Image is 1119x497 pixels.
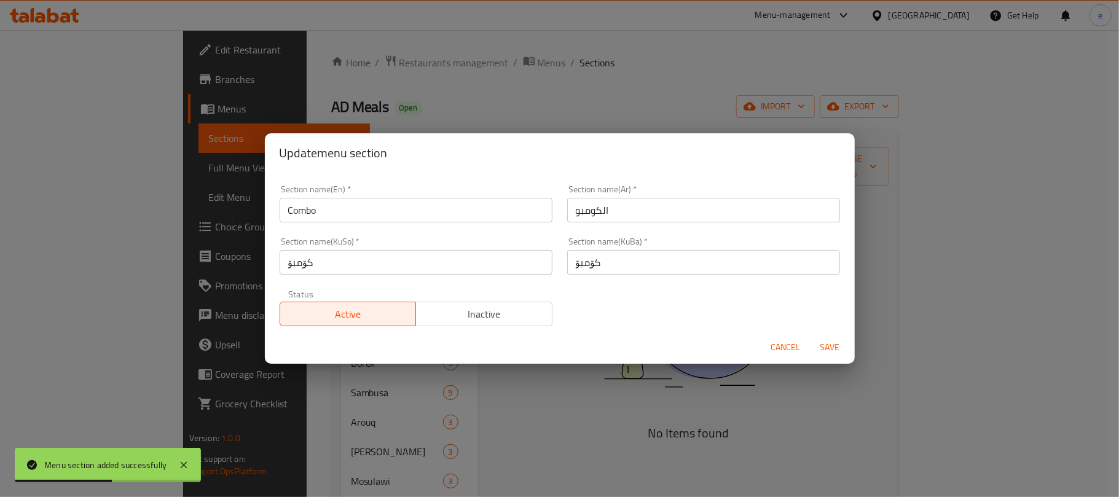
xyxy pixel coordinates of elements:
[811,336,850,359] button: Save
[285,305,412,323] span: Active
[280,143,840,163] h2: Update menu section
[567,198,840,222] input: Please enter section name(ar)
[421,305,548,323] span: Inactive
[771,340,801,355] span: Cancel
[280,250,552,275] input: Please enter section name(KuSo)
[815,340,845,355] span: Save
[766,336,806,359] button: Cancel
[44,458,167,472] div: Menu section added successfully
[415,302,552,326] button: Inactive
[567,250,840,275] input: Please enter section name(KuBa)
[280,302,417,326] button: Active
[280,198,552,222] input: Please enter section name(en)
